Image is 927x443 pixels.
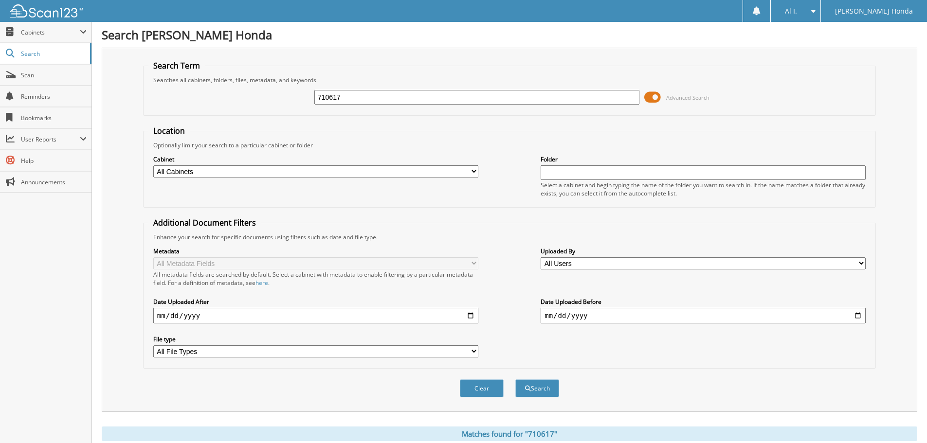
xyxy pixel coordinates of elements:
[153,155,478,163] label: Cabinet
[541,247,866,255] label: Uploaded By
[153,308,478,323] input: start
[21,135,80,143] span: User Reports
[21,178,87,186] span: Announcements
[21,71,87,79] span: Scan
[21,157,87,165] span: Help
[148,125,190,136] legend: Location
[21,28,80,36] span: Cabinets
[541,155,866,163] label: Folder
[255,279,268,287] a: here
[785,8,797,14] span: Al I.
[102,27,917,43] h1: Search [PERSON_NAME] Honda
[153,335,478,343] label: File type
[148,141,871,149] div: Optionally limit your search to a particular cabinet or folder
[10,4,83,18] img: scan123-logo-white.svg
[541,181,866,197] div: Select a cabinet and begin typing the name of the folder you want to search in. If the name match...
[153,298,478,306] label: Date Uploaded After
[153,270,478,287] div: All metadata fields are searched by default. Select a cabinet with metadata to enable filtering b...
[460,379,504,397] button: Clear
[515,379,559,397] button: Search
[148,217,261,228] legend: Additional Document Filters
[21,92,87,101] span: Reminders
[148,60,205,71] legend: Search Term
[541,308,866,323] input: end
[102,426,917,441] div: Matches found for "710617"
[148,233,871,241] div: Enhance your search for specific documents using filters such as date and file type.
[153,247,478,255] label: Metadata
[21,114,87,122] span: Bookmarks
[21,50,85,58] span: Search
[148,76,871,84] div: Searches all cabinets, folders, files, metadata, and keywords
[541,298,866,306] label: Date Uploaded Before
[666,94,709,101] span: Advanced Search
[835,8,913,14] span: [PERSON_NAME] Honda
